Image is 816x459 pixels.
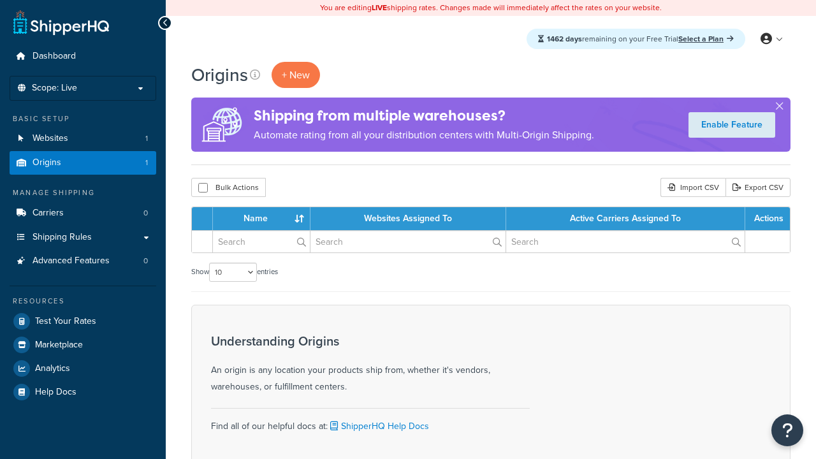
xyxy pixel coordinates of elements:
a: Advanced Features 0 [10,249,156,273]
a: Marketplace [10,333,156,356]
a: Help Docs [10,381,156,404]
span: 0 [143,256,148,266]
a: Dashboard [10,45,156,68]
th: Name [213,207,310,230]
span: Marketplace [35,340,83,351]
li: Advanced Features [10,249,156,273]
select: Showentries [209,263,257,282]
div: Import CSV [660,178,725,197]
a: Enable Feature [688,112,775,138]
a: Origins 1 [10,151,156,175]
h4: Shipping from multiple warehouses? [254,105,594,126]
span: Websites [33,133,68,144]
span: Origins [33,157,61,168]
h3: Understanding Origins [211,334,530,348]
li: Origins [10,151,156,175]
li: Websites [10,127,156,150]
b: LIVE [372,2,387,13]
span: Dashboard [33,51,76,62]
span: 1 [145,133,148,144]
p: Automate rating from all your distribution centers with Multi-Origin Shipping. [254,126,594,144]
a: + New [272,62,320,88]
a: ShipperHQ Help Docs [328,419,429,433]
strong: 1462 days [547,33,582,45]
div: Manage Shipping [10,187,156,198]
li: Carriers [10,201,156,225]
div: Basic Setup [10,113,156,124]
a: Shipping Rules [10,226,156,249]
a: Export CSV [725,178,790,197]
a: Analytics [10,357,156,380]
div: An origin is any location your products ship from, whether it's vendors, warehouses, or fulfillme... [211,334,530,395]
div: Find all of our helpful docs at: [211,408,530,435]
th: Actions [745,207,790,230]
input: Search [310,231,506,252]
a: Websites 1 [10,127,156,150]
a: Test Your Rates [10,310,156,333]
label: Show entries [191,263,278,282]
span: Scope: Live [32,83,77,94]
a: ShipperHQ Home [13,10,109,35]
a: Select a Plan [678,33,734,45]
input: Search [506,231,745,252]
div: Resources [10,296,156,307]
input: Search [213,231,310,252]
img: ad-origins-multi-dfa493678c5a35abed25fd24b4b8a3fa3505936ce257c16c00bdefe2f3200be3.png [191,98,254,152]
th: Websites Assigned To [310,207,506,230]
button: Open Resource Center [771,414,803,446]
a: Carriers 0 [10,201,156,225]
span: Advanced Features [33,256,110,266]
span: Carriers [33,208,64,219]
div: remaining on your Free Trial [527,29,745,49]
span: Help Docs [35,387,76,398]
h1: Origins [191,62,248,87]
span: Shipping Rules [33,232,92,243]
span: + New [282,68,310,82]
th: Active Carriers Assigned To [506,207,745,230]
span: Analytics [35,363,70,374]
button: Bulk Actions [191,178,266,197]
span: 1 [145,157,148,168]
span: 0 [143,208,148,219]
span: Test Your Rates [35,316,96,327]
